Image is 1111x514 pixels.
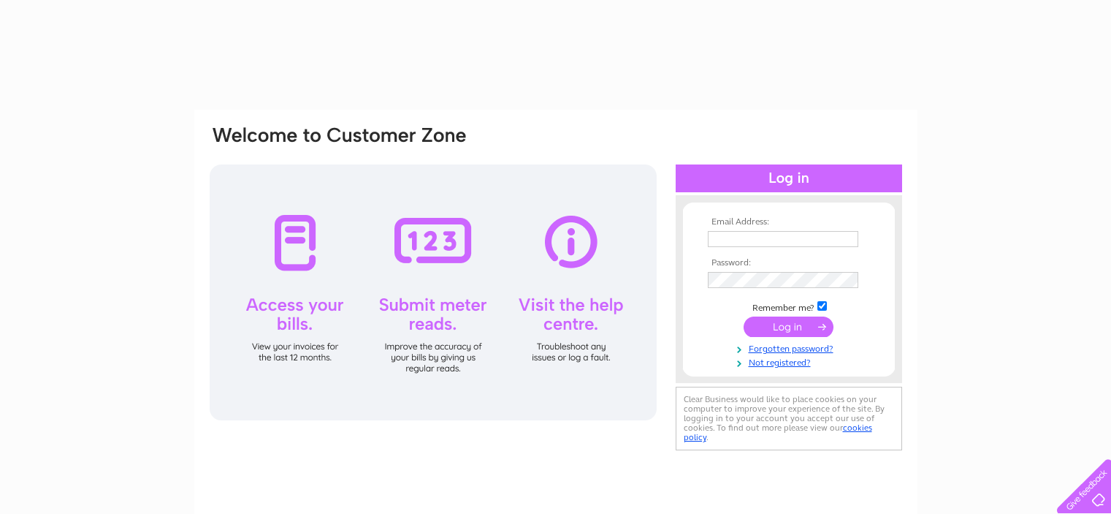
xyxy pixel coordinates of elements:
th: Email Address: [704,217,874,227]
input: Submit [744,317,833,337]
th: Password: [704,258,874,268]
a: Forgotten password? [708,341,874,355]
td: Remember me? [704,299,874,314]
a: cookies policy [684,423,872,442]
a: Not registered? [708,355,874,369]
div: Clear Business would like to place cookies on your computer to improve your experience of the sit... [676,387,902,450]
